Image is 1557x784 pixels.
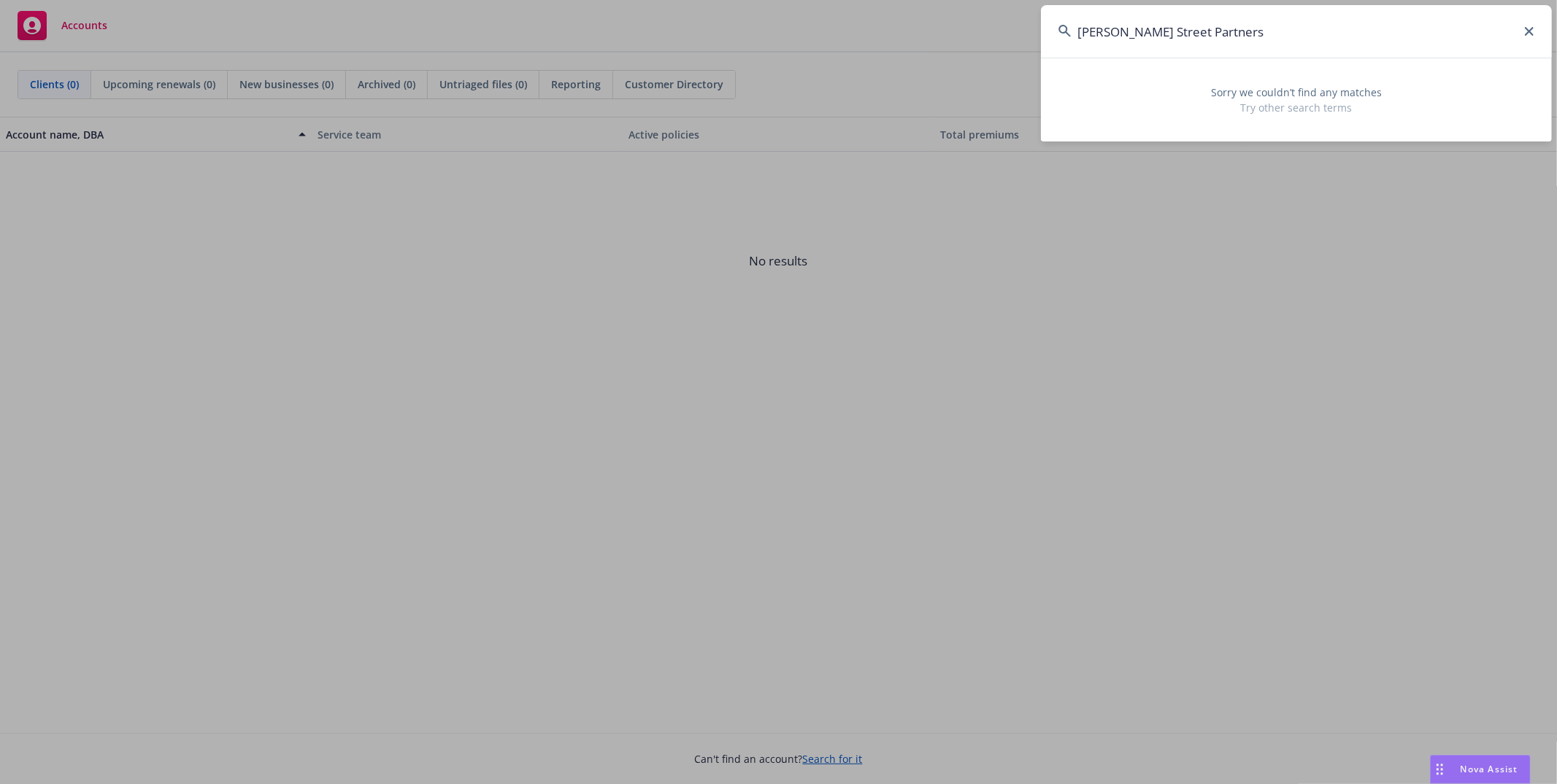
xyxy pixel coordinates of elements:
[1058,100,1534,115] span: Try other search terms
[1430,755,1531,784] button: Nova Assist
[1041,5,1552,58] input: Search...
[1058,85,1534,100] span: Sorry we couldn’t find any matches
[1431,756,1449,783] div: Drag to move
[1461,763,1518,775] span: Nova Assist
